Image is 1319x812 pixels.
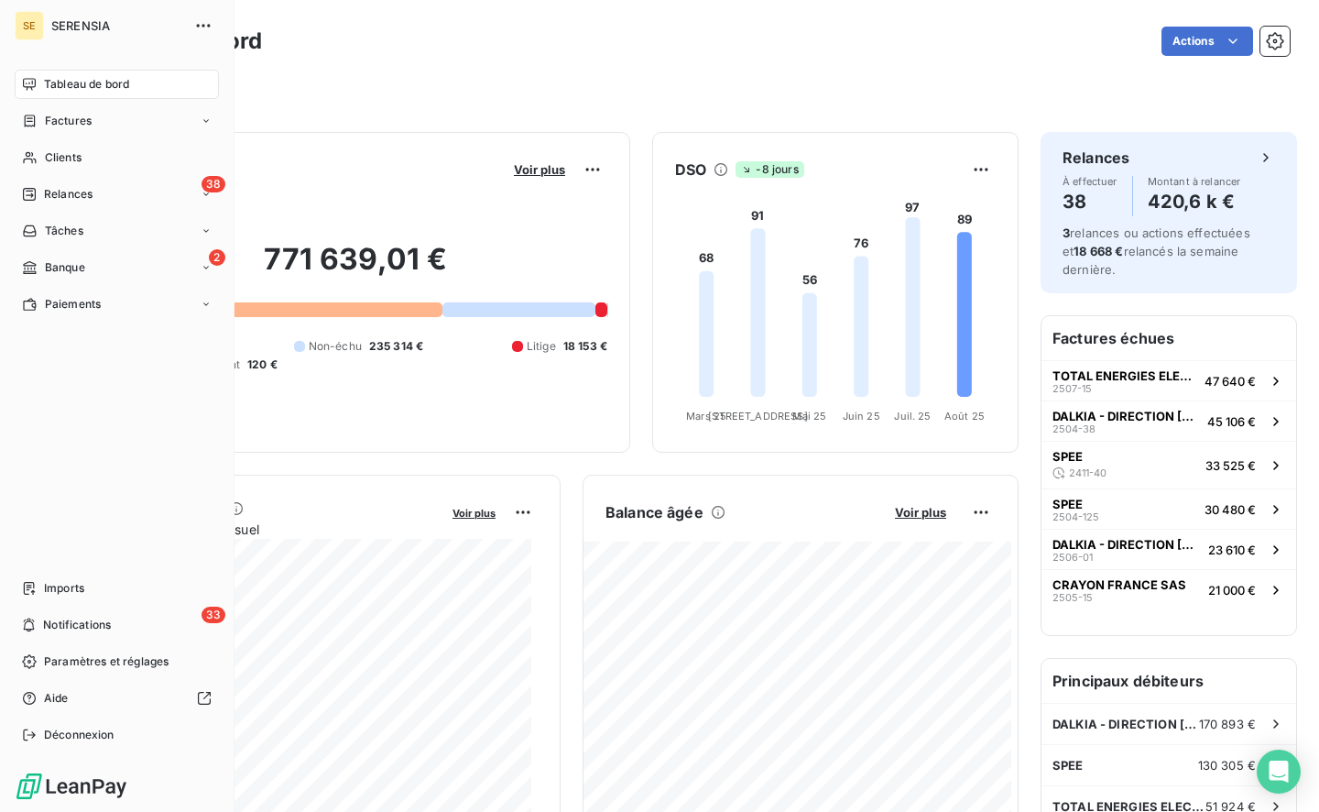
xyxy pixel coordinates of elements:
tspan: Août 25 [944,410,985,422]
span: DALKIA - DIRECTION [GEOGRAPHIC_DATA] (30446) [1052,717,1199,731]
span: 33 525 € [1205,458,1256,473]
span: Factures [45,113,92,129]
span: 120 € [247,357,278,373]
button: Voir plus [889,504,952,521]
span: Voir plus [895,505,946,520]
h6: DSO [675,159,706,181]
h6: Relances [1063,147,1129,169]
h6: Factures échues [1041,316,1296,360]
button: DALKIA - DIRECTION [GEOGRAPHIC_DATA] (30446)2506-0123 610 € [1041,529,1296,569]
a: Factures [15,106,219,136]
tspan: Mars 25 [686,410,726,422]
h4: 38 [1063,187,1117,216]
span: SERENSIA [51,18,183,33]
span: 30 480 € [1205,502,1256,517]
span: SPEE [1052,497,1083,511]
span: À effectuer [1063,176,1117,187]
span: 2411-40 [1069,467,1106,478]
span: CRAYON FRANCE SAS [1052,577,1186,592]
span: Imports [44,580,84,597]
span: Voir plus [452,507,496,520]
h6: Balance âgée [605,501,703,523]
span: TOTAL ENERGIES ELECTRICITE ET GAZ FRANCE [1052,368,1197,383]
span: 18 668 € [1074,244,1123,258]
span: 23 610 € [1208,543,1256,557]
span: Clients [45,149,82,166]
button: TOTAL ENERGIES ELECTRICITE ET GAZ FRANCE2507-1547 640 € [1041,360,1296,401]
span: 2504-38 [1052,423,1096,434]
span: -8 jours [736,161,803,178]
a: Aide [15,684,219,713]
span: Litige [527,338,556,355]
span: 45 106 € [1207,414,1256,429]
a: 38Relances [15,180,219,209]
button: SPEE2504-12530 480 € [1041,488,1296,529]
span: 2506-01 [1052,552,1093,563]
span: SPEE [1052,449,1083,464]
span: 33 [202,607,225,623]
h2: 771 639,01 € [104,241,607,296]
span: 47 640 € [1205,374,1256,389]
span: 130 305 € [1198,758,1256,773]
button: Actions [1161,27,1253,56]
tspan: [STREET_ADDRESS] [708,410,807,422]
span: Tableau de bord [44,76,129,93]
span: 18 153 € [563,338,607,355]
span: 3 [1063,225,1070,240]
span: Non-échu [309,338,362,355]
span: 38 [202,176,225,192]
img: Logo LeanPay [15,772,128,801]
a: Tableau de bord [15,70,219,99]
span: Voir plus [514,162,565,177]
a: Paramètres et réglages [15,647,219,676]
span: Tâches [45,223,83,239]
button: Voir plus [447,504,501,521]
span: 2507-15 [1052,383,1092,394]
a: Clients [15,143,219,172]
span: Chiffre d'affaires mensuel [104,520,440,539]
div: Open Intercom Messenger [1257,750,1301,794]
span: SPEE [1052,758,1084,773]
span: DALKIA - DIRECTION [GEOGRAPHIC_DATA] (30446) [1052,537,1201,552]
span: relances ou actions effectuées et relancés la semaine dernière. [1063,225,1250,277]
tspan: Juin 25 [843,410,880,422]
span: 2 [209,249,225,266]
span: Paiements [45,296,101,313]
button: Voir plus [508,161,571,178]
span: 2505-15 [1052,592,1093,603]
h4: 420,6 k € [1148,187,1241,216]
span: Déconnexion [44,727,114,743]
a: Paiements [15,290,219,319]
div: SE [15,11,44,40]
span: Montant à relancer [1148,176,1241,187]
span: 21 000 € [1208,583,1256,598]
span: Aide [44,690,69,707]
span: 235 314 € [369,338,423,355]
button: SPEE2411-4033 525 € [1041,441,1296,488]
span: DALKIA - DIRECTION [GEOGRAPHIC_DATA] (30446) [1052,409,1200,423]
a: Tâches [15,216,219,246]
span: 170 893 € [1199,717,1256,731]
tspan: Mai 25 [792,410,826,422]
span: Banque [45,259,85,276]
h6: Principaux débiteurs [1041,659,1296,703]
span: Relances [44,186,93,203]
span: Paramètres et réglages [44,653,169,670]
a: Imports [15,574,219,603]
span: 2504-125 [1052,511,1099,522]
a: 2Banque [15,253,219,282]
tspan: Juil. 25 [894,410,931,422]
span: Notifications [43,617,111,633]
button: DALKIA - DIRECTION [GEOGRAPHIC_DATA] (30446)2504-3845 106 € [1041,401,1296,441]
button: CRAYON FRANCE SAS2505-1521 000 € [1041,569,1296,609]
